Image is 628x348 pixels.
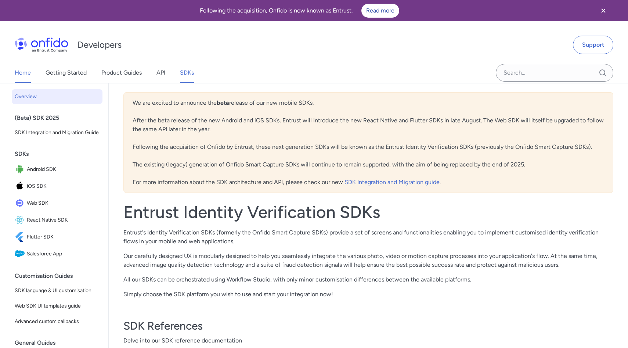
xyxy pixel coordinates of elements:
[15,215,27,225] img: IconReact Native SDK
[156,62,165,83] a: API
[599,6,608,15] svg: Close banner
[9,4,590,18] div: Following the acquisition, Onfido is now known as Entrust.
[15,164,27,175] img: IconAndroid SDK
[15,128,100,137] span: SDK Integration and Migration Guide
[123,275,613,284] p: All our SDKs can be orchestrated using Workflow Studio, with only minor customisation differences...
[15,198,27,208] img: IconWeb SDK
[123,92,613,193] div: We are excited to announce the release of our new mobile SDKs. After the beta release of the new ...
[15,37,68,52] img: Onfido Logo
[27,232,100,242] span: Flutter SDK
[123,202,613,222] h1: Entrust Identity Verification SDKs
[180,62,194,83] a: SDKs
[15,317,100,326] span: Advanced custom callbacks
[15,181,27,191] img: IconiOS SDK
[12,299,102,313] a: Web SDK UI templates guide
[12,246,102,262] a: IconSalesforce AppSalesforce App
[12,125,102,140] a: SDK Integration and Migration Guide
[12,178,102,194] a: IconiOS SDKiOS SDK
[361,4,399,18] a: Read more
[12,89,102,104] a: Overview
[15,92,100,101] span: Overview
[123,228,613,246] p: Entrust's Identity Verification SDKs (formerly the Onfido Smart Capture SDKs) provide a set of sc...
[344,179,440,186] a: SDK Integration and Migration guide
[27,164,100,175] span: Android SDK
[77,39,122,51] h1: Developers
[573,36,613,54] a: Support
[101,62,142,83] a: Product Guides
[123,319,613,333] h3: SDK References
[12,212,102,228] a: IconReact Native SDKReact Native SDK
[15,286,100,295] span: SDK language & UI customisation
[12,161,102,177] a: IconAndroid SDKAndroid SDK
[15,111,105,125] div: (Beta) SDK 2025
[15,147,105,161] div: SDKs
[123,252,613,269] p: Our carefully designed UX is modularly designed to help you seamlessly integrate the various phot...
[27,198,100,208] span: Web SDK
[123,290,613,299] p: Simply choose the SDK platform you wish to use and start your integration now!
[12,283,102,298] a: SDK language & UI customisation
[496,64,613,82] input: Onfido search input field
[15,302,100,311] span: Web SDK UI templates guide
[27,181,100,191] span: iOS SDK
[123,336,613,345] span: Delve into our SDK reference documentation
[27,249,100,259] span: Salesforce App
[12,229,102,245] a: IconFlutter SDKFlutter SDK
[12,314,102,329] a: Advanced custom callbacks
[15,269,105,283] div: Customisation Guides
[15,62,31,83] a: Home
[15,249,27,259] img: IconSalesforce App
[590,1,617,20] button: Close banner
[46,62,87,83] a: Getting Started
[12,195,102,211] a: IconWeb SDKWeb SDK
[27,215,100,225] span: React Native SDK
[217,99,229,106] b: beta
[15,232,27,242] img: IconFlutter SDK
